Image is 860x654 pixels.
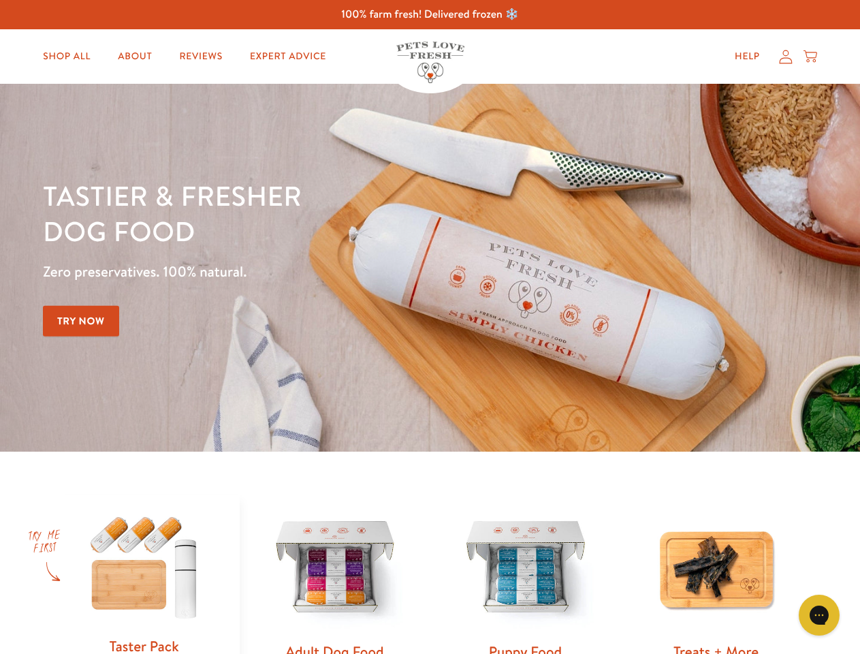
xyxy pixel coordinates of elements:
[724,43,771,70] a: Help
[43,178,559,249] h1: Tastier & fresher dog food
[792,590,846,640] iframe: Gorgias live chat messenger
[239,43,337,70] a: Expert Advice
[32,43,101,70] a: Shop All
[43,306,119,337] a: Try Now
[43,260,559,284] p: Zero preservatives. 100% natural.
[396,42,464,83] img: Pets Love Fresh
[107,43,163,70] a: About
[168,43,233,70] a: Reviews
